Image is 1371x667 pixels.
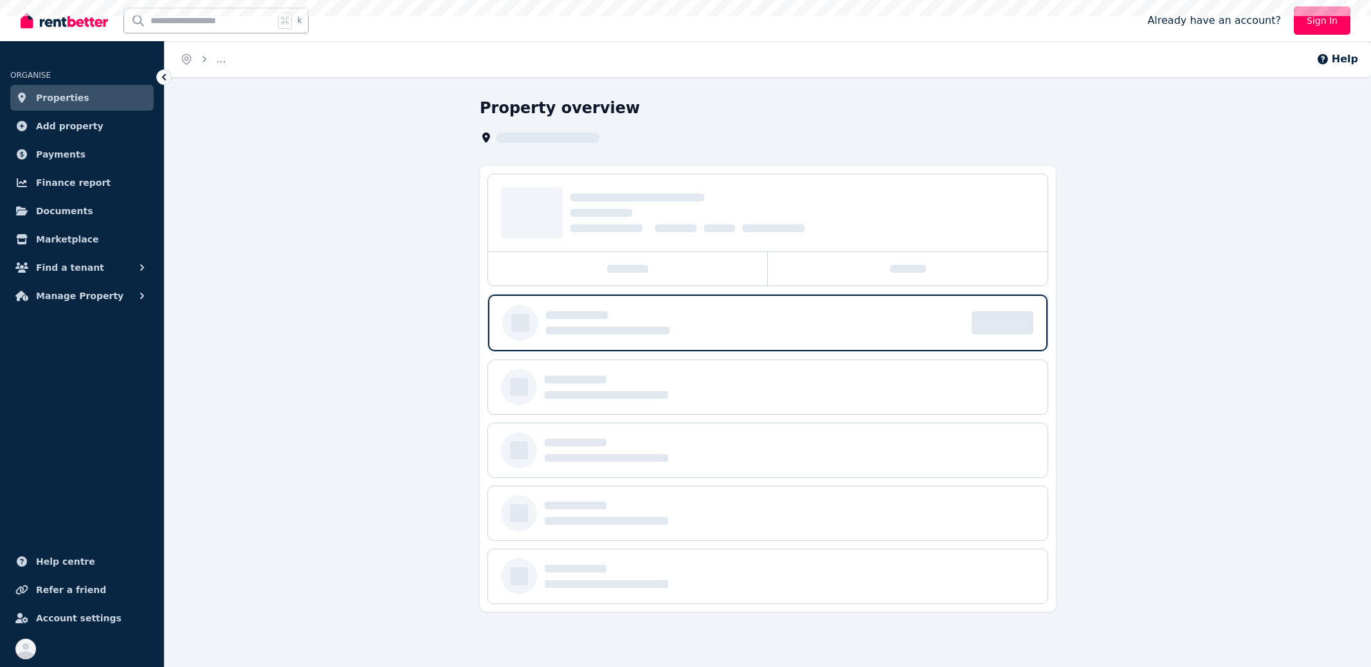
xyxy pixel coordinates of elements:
[36,118,104,134] span: Add property
[36,260,104,275] span: Find a tenant
[36,90,89,105] span: Properties
[36,147,86,162] span: Payments
[216,53,226,65] span: ...
[1316,51,1358,67] button: Help
[10,170,154,196] a: Finance report
[10,113,154,139] a: Add property
[10,577,154,603] a: Refer a friend
[10,283,154,309] button: Manage Property
[10,142,154,167] a: Payments
[480,98,640,118] h1: Property overview
[36,288,123,304] span: Manage Property
[36,203,93,219] span: Documents
[36,582,106,598] span: Refer a friend
[10,71,51,80] span: ORGANISE
[36,232,98,247] span: Marketplace
[21,11,108,30] img: RentBetter
[10,255,154,280] button: Find a tenant
[1147,13,1281,28] span: Already have an account?
[10,85,154,111] a: Properties
[297,15,302,26] span: k
[36,554,95,569] span: Help centre
[36,175,111,190] span: Finance report
[10,549,154,574] a: Help centre
[10,226,154,252] a: Marketplace
[10,605,154,631] a: Account settings
[165,41,241,77] nav: Breadcrumb
[1294,6,1350,35] a: Sign In
[10,198,154,224] a: Documents
[36,610,122,626] span: Account settings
